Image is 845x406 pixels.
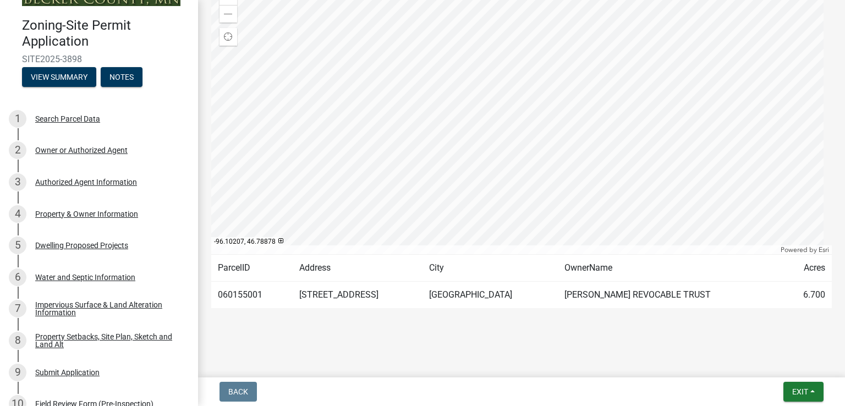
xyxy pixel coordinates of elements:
[9,268,26,286] div: 6
[558,282,782,309] td: [PERSON_NAME] REVOCABLE TRUST
[9,300,26,317] div: 7
[22,54,176,64] span: SITE2025-3898
[35,178,137,186] div: Authorized Agent Information
[35,333,180,348] div: Property Setbacks, Site Plan, Sketch and Land Alt
[35,301,180,316] div: Impervious Surface & Land Alteration Information
[211,282,293,309] td: 060155001
[101,73,142,82] wm-modal-confirm: Notes
[783,382,824,402] button: Exit
[35,115,100,123] div: Search Parcel Data
[35,369,100,376] div: Submit Application
[211,255,293,282] td: ParcelID
[422,255,558,282] td: City
[9,173,26,191] div: 3
[101,67,142,87] button: Notes
[778,245,832,254] div: Powered by
[9,364,26,381] div: 9
[9,110,26,128] div: 1
[819,246,829,254] a: Esri
[293,255,422,282] td: Address
[22,67,96,87] button: View Summary
[35,210,138,218] div: Property & Owner Information
[782,282,832,309] td: 6.700
[35,242,128,249] div: Dwelling Proposed Projects
[35,146,128,154] div: Owner or Authorized Agent
[220,28,237,46] div: Find my location
[9,332,26,349] div: 8
[422,282,558,309] td: [GEOGRAPHIC_DATA]
[782,255,832,282] td: Acres
[9,205,26,223] div: 4
[35,273,135,281] div: Water and Septic Information
[22,18,189,50] h4: Zoning-Site Permit Application
[22,73,96,82] wm-modal-confirm: Summary
[220,5,237,23] div: Zoom out
[558,255,782,282] td: OwnerName
[220,382,257,402] button: Back
[293,282,422,309] td: [STREET_ADDRESS]
[228,387,248,396] span: Back
[792,387,808,396] span: Exit
[9,237,26,254] div: 5
[9,141,26,159] div: 2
